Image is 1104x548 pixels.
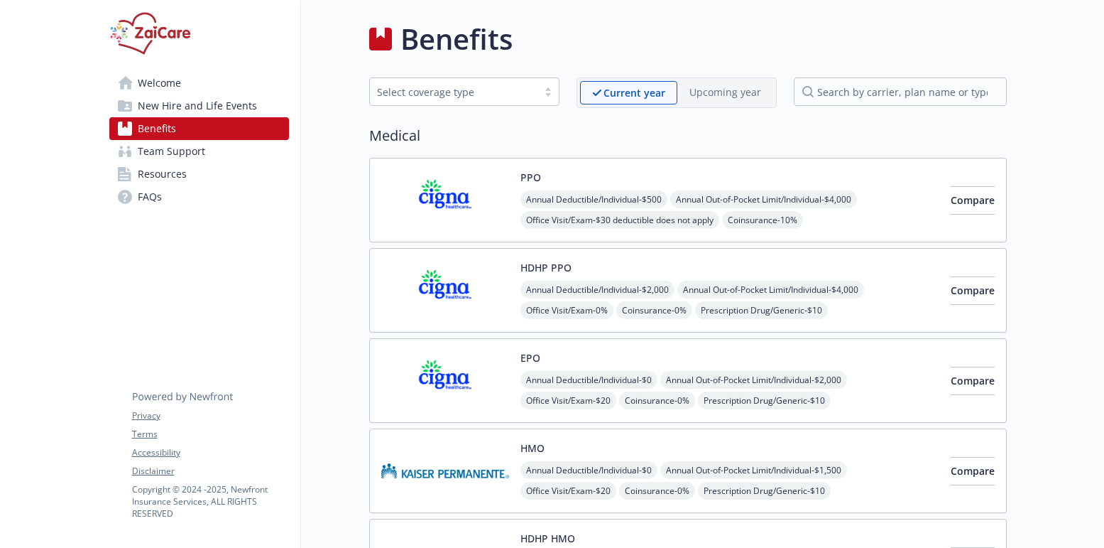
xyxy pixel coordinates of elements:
span: FAQs [138,186,162,208]
a: Benefits [109,117,289,140]
span: New Hire and Life Events [138,95,257,117]
a: Disclaimer [132,465,288,478]
button: Compare [951,276,995,305]
img: Kaiser Permanente Insurance Company carrier logo [381,441,509,501]
span: Annual Deductible/Individual - $0 [520,461,657,479]
span: Compare [951,193,995,207]
span: Office Visit/Exam - $20 [520,482,616,500]
a: Resources [109,163,289,186]
button: Compare [951,186,995,215]
span: Upcoming year [677,81,773,104]
button: PPO [520,170,541,185]
p: Upcoming year [689,85,761,100]
span: Prescription Drug/Generic - $10 [698,482,831,500]
span: Prescription Drug/Generic - $10 [698,392,831,409]
button: Compare [951,367,995,395]
span: Compare [951,464,995,478]
span: Annual Out-of-Pocket Limit/Individual - $2,000 [660,371,847,389]
img: CIGNA carrier logo [381,350,509,411]
span: Resources [138,163,187,186]
span: Team Support [138,140,205,163]
span: Annual Deductible/Individual - $2,000 [520,281,674,299]
span: Compare [951,284,995,297]
p: Copyright © 2024 - 2025 , Newfront Insurance Services, ALL RIGHTS RESERVED [132,483,288,520]
span: Annual Deductible/Individual - $0 [520,371,657,389]
span: Office Visit/Exam - 0% [520,301,613,319]
span: Coinsurance - 10% [722,211,803,229]
span: Office Visit/Exam - $20 [520,392,616,409]
span: Annual Deductible/Individual - $500 [520,190,667,208]
a: Terms [132,428,288,441]
a: Welcome [109,72,289,95]
p: Current year [603,85,665,100]
span: Annual Out-of-Pocket Limit/Individual - $1,500 [660,461,847,479]
span: Welcome [138,72,181,95]
span: Compare [951,374,995,387]
span: Annual Out-of-Pocket Limit/Individual - $4,000 [677,281,864,299]
span: Office Visit/Exam - $30 deductible does not apply [520,211,719,229]
a: Team Support [109,140,289,163]
h2: Medical [369,125,1007,146]
span: Annual Out-of-Pocket Limit/Individual - $4,000 [670,190,857,208]
img: CIGNA carrier logo [381,170,509,230]
a: Accessibility [132,446,288,459]
input: search by carrier, plan name or type [794,77,1007,106]
a: FAQs [109,186,289,208]
button: HDHP PPO [520,260,572,275]
img: CIGNA carrier logo [381,260,509,321]
button: EPO [520,350,540,365]
a: Privacy [132,409,288,422]
button: HDHP HMO [520,531,575,546]
span: Coinsurance - 0% [616,301,692,319]
a: New Hire and Life Events [109,95,289,117]
button: Compare [951,457,995,485]
span: Benefits [138,117,176,140]
span: Prescription Drug/Generic - $10 [695,301,828,319]
h1: Benefits [400,18,513,60]
div: Select coverage type [377,85,530,100]
button: HMO [520,441,545,456]
span: Coinsurance - 0% [619,482,695,500]
span: Coinsurance - 0% [619,392,695,409]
